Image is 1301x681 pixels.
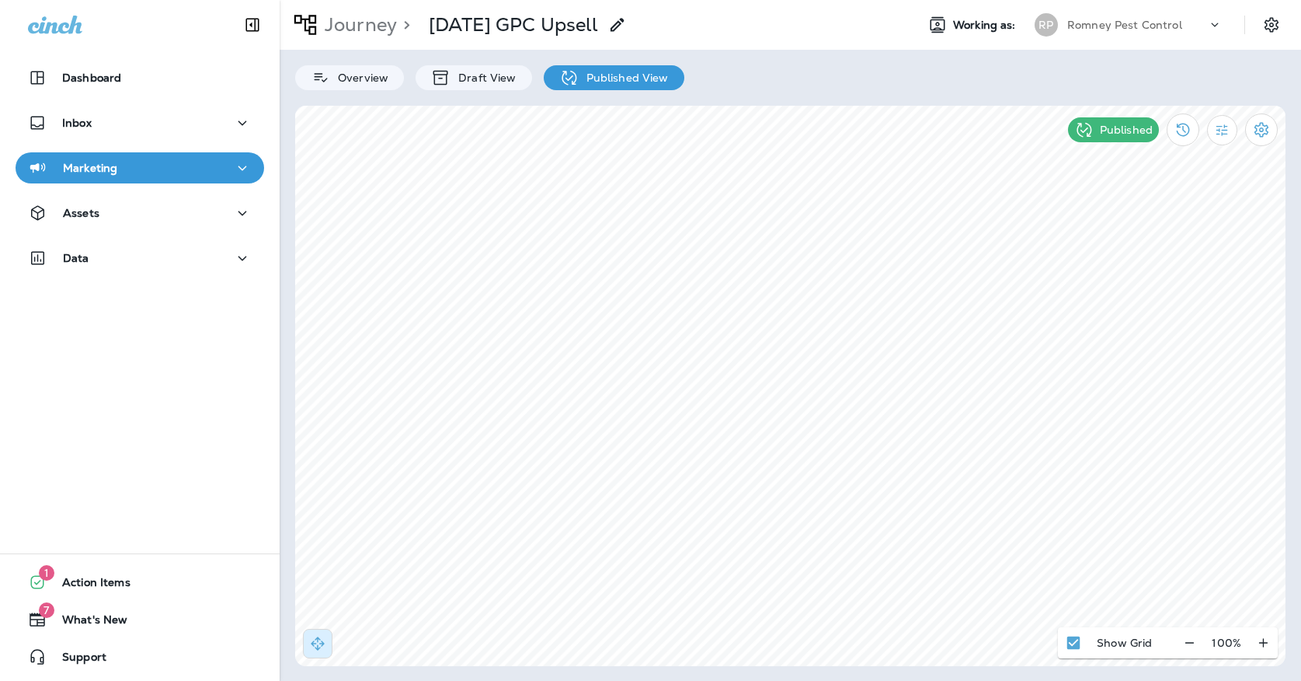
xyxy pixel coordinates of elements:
p: > [397,13,410,37]
p: Assets [63,207,99,219]
button: Filter Statistics [1207,115,1237,145]
p: [DATE] GPC Upsell [429,13,598,37]
p: Draft View [450,72,516,84]
div: RP [1035,13,1058,37]
button: View Changelog [1167,113,1199,146]
p: Romney Pest Control [1067,19,1182,31]
span: 7 [39,602,54,618]
p: 100 % [1212,637,1241,649]
button: Assets [16,197,264,229]
span: Working as: [953,19,1019,32]
p: Overview [330,72,388,84]
span: Action Items [47,576,130,595]
div: September '25 GPC Upsell [429,13,598,37]
button: 7What's New [16,604,264,635]
span: Support [47,651,106,669]
button: Dashboard [16,62,264,93]
button: 1Action Items [16,567,264,598]
button: Data [16,243,264,274]
button: Collapse Sidebar [231,9,274,40]
p: Data [63,252,89,264]
button: Inbox [16,107,264,138]
button: Support [16,641,264,672]
p: Show Grid [1097,637,1152,649]
p: Journey [318,13,397,37]
p: Dashboard [62,72,121,84]
button: Settings [1245,113,1278,146]
p: Marketing [63,162,117,174]
span: 1 [39,565,54,581]
p: Inbox [62,117,92,129]
button: Settings [1258,11,1285,39]
button: Marketing [16,152,264,183]
span: What's New [47,613,127,632]
p: Published View [579,72,669,84]
p: Published [1100,124,1153,136]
